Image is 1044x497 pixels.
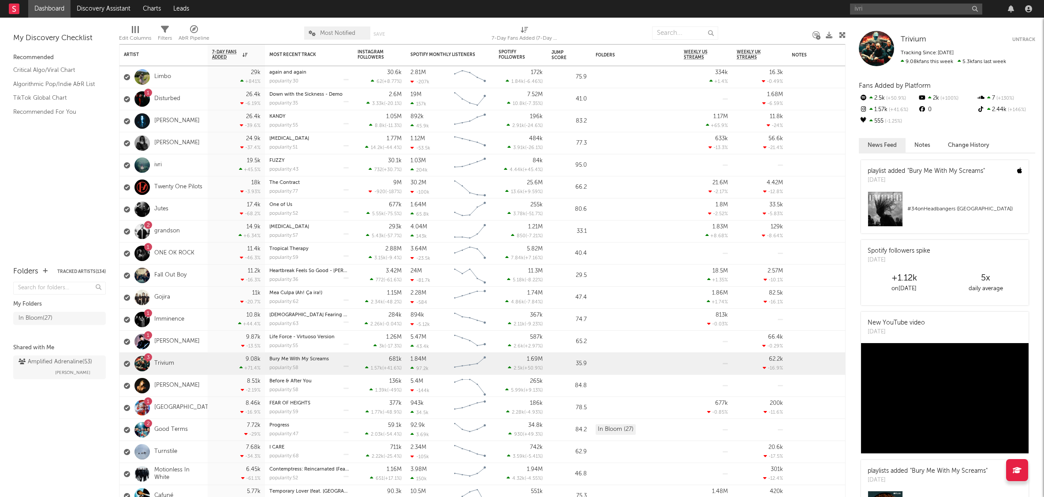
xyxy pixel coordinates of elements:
[939,96,958,101] span: +100 %
[246,92,261,97] div: 26.4k
[510,168,523,172] span: 4.44k
[652,26,718,40] input: Search...
[154,206,168,213] a: Jutes
[19,313,52,324] div: In Bloom ( 27 )
[269,79,298,84] div: popularity: 30
[511,233,543,239] div: ( )
[511,256,524,261] span: 7.84k
[868,247,930,256] div: Spotify followers spike
[450,132,490,154] svg: Chart title
[534,50,543,59] button: Filter by Spotify Followers
[13,79,97,89] a: Algorithmic Pop/Indie A&R List
[13,65,97,75] a: Critical Algo/Viral Chart
[251,70,261,75] div: 29k
[525,256,541,261] span: +7.16 %
[179,22,209,48] div: A&R Pipeline
[887,108,908,112] span: +41.6 %
[269,247,349,251] div: Tropical Therapy
[369,255,402,261] div: ( )
[507,101,543,106] div: ( )
[1012,35,1035,44] button: Untrack
[910,468,988,474] a: "Bury Me With My Screams"
[269,291,322,295] a: Mea Culpa (Ah! Ça ira!)
[578,51,587,60] button: Filter by Jump Score
[269,70,349,75] div: again and again
[410,92,421,97] div: 19M
[386,114,402,120] div: 1.05M
[527,180,543,186] div: 25.6M
[901,59,1006,64] span: 5.3k fans last week
[369,189,402,194] div: ( )
[269,269,349,273] div: Heartbreak Feels So Good - Dillon Francis Remix
[13,266,38,277] div: Folders
[861,191,1029,233] a: #34onHeadbangers ([GEOGRAPHIC_DATA])
[154,382,200,389] a: [PERSON_NAME]
[850,4,982,15] input: Search for artists
[384,146,400,150] span: -44.4 %
[386,268,402,274] div: 3.42M
[770,114,783,120] div: 11.8k
[596,52,662,58] div: Folders
[504,167,543,172] div: ( )
[506,78,543,84] div: ( )
[709,78,728,84] div: +1.4 %
[719,50,728,59] button: Filter by Weekly US Streams
[240,78,261,84] div: +841 %
[269,423,289,428] a: Progress
[410,123,429,129] div: 45.9k
[269,335,335,340] a: Life Force - Virtuoso Version
[371,146,383,150] span: 14.2k
[241,277,261,283] div: -16.3 %
[269,255,298,260] div: popularity: 59
[410,246,427,252] div: 3.64M
[154,426,188,433] a: Good Terms
[410,224,427,230] div: 4.04M
[527,212,541,217] span: -51.7 %
[269,52,336,57] div: Most Recent Track
[154,161,162,169] a: ivri
[154,139,200,147] a: [PERSON_NAME]
[859,93,917,104] div: 2.5k
[527,92,543,97] div: 7.52M
[907,168,985,174] a: "Bury Me With My Screams"
[154,228,180,235] a: grandson
[528,268,543,274] div: 11.3M
[55,367,90,378] span: [PERSON_NAME]
[767,180,783,186] div: 4.42M
[239,233,261,239] div: +6.34 %
[768,268,783,274] div: 2.57M
[389,92,402,97] div: 2.6M
[410,79,429,85] div: -207k
[859,104,917,116] div: 1.57k
[154,316,184,323] a: Imminence
[386,123,400,128] span: -11.3 %
[269,114,349,119] div: KANDY
[154,448,177,456] a: Turnstile
[526,101,541,106] span: -7.35 %
[499,49,529,60] div: Spotify Followers
[945,273,1026,284] div: 5 x
[240,189,261,194] div: -3.93 %
[154,250,194,257] a: ONE OK ROCK
[384,79,400,84] span: +8.77 %
[868,256,930,265] div: [DATE]
[246,224,261,230] div: 14.9k
[269,145,298,150] div: popularity: 51
[158,33,172,44] div: Filters
[713,114,728,120] div: 1.17M
[269,489,374,494] a: Temporary Lover (feat. [GEOGRAPHIC_DATA])
[410,167,428,173] div: 204k
[995,96,1014,101] span: +130 %
[511,190,523,194] span: 13.6k
[387,256,400,261] span: -9.4 %
[389,202,402,208] div: 677k
[762,233,783,239] div: -8.64 %
[240,255,261,261] div: -46.3 %
[512,123,524,128] span: 2.91k
[385,101,400,106] span: -20.1 %
[247,246,261,252] div: 11.4k
[763,145,783,150] div: -21.4 %
[194,50,203,59] button: Filter by Artist
[13,107,97,117] a: Recommended For You
[1007,108,1026,112] span: +146 %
